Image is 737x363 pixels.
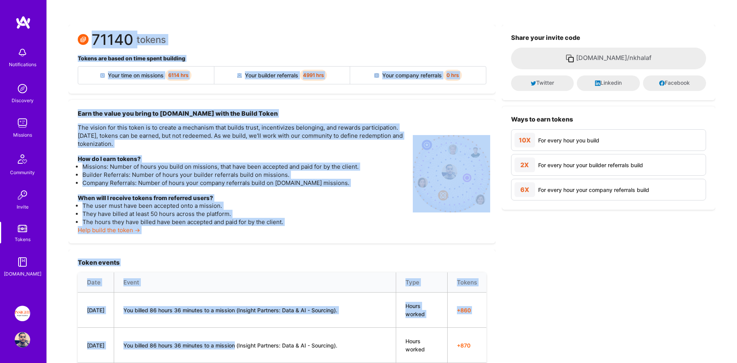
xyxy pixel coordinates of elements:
img: tokens [18,225,27,232]
span: tokens [137,36,166,44]
img: logo [15,15,31,29]
h3: Earn the value you bring to [DOMAIN_NAME] with the Build Token [78,109,407,118]
i: icon Copy [565,54,575,63]
div: 6X [515,182,535,197]
div: 10X [515,133,535,147]
span: 71140 [92,36,133,44]
th: Tokens [447,272,486,293]
li: Missions: Number of hours you build on missions, that have been accepted and paid for by the client. [82,163,407,171]
span: Hours worked [405,303,425,317]
button: Linkedin [577,75,640,91]
i: icon LinkedInDark [595,80,600,86]
button: [DOMAIN_NAME]/nkhalaf [511,48,706,69]
div: [DOMAIN_NAME] [4,270,41,278]
img: Insight Partners: Data & AI - Sourcing [15,306,30,321]
img: Token icon [78,34,89,45]
img: guide book [15,254,30,270]
div: Your builder referrals [214,67,351,84]
th: Event [114,272,396,293]
a: Insight Partners: Data & AI - Sourcing [13,306,32,321]
img: bell [15,45,30,60]
span: Hours worked [405,338,425,353]
div: Missions [13,131,32,139]
img: profile [442,164,457,180]
li: The user must have been accepted onto a mission. [82,202,407,210]
img: discovery [15,81,30,96]
div: Community [10,168,35,176]
span: 6114 hrs [165,70,192,81]
span: 4991 hrs [300,70,327,81]
div: Your time on missions [78,67,214,84]
div: Invite [17,203,29,211]
div: Your company referrals [350,67,486,84]
img: Invite [15,187,30,203]
img: invite [413,135,490,212]
th: Date [78,272,114,293]
i: icon Facebook [659,80,665,86]
div: For every hour your builder referrals build [538,161,643,169]
img: Builder icon [100,73,105,78]
img: Company referral icon [374,73,379,78]
div: Tokens [15,235,31,243]
button: Twitter [511,75,574,91]
a: User Avatar [13,332,32,348]
button: Facebook [643,75,706,91]
span: 0 hrs [443,70,462,81]
h4: How do I earn tokens? [78,156,407,163]
li: They have billed at least 50 hours across the platform. [82,210,407,218]
span: + 870 [457,341,477,349]
h3: Share your invite code [511,34,706,41]
th: Type [396,272,447,293]
td: You billed 86 hours 36 minutes to a mission (Insight Partners: Data & AI - Sourcing). [114,293,396,328]
div: Discovery [12,96,34,104]
img: Builder referral icon [237,73,242,78]
div: For every hour your company referrals build [538,186,649,194]
img: User Avatar [15,332,30,348]
h4: When will I receive tokens from referred users? [78,195,407,202]
h3: Ways to earn tokens [511,116,706,123]
i: icon Twitter [531,80,536,86]
div: For every hour you build [538,136,599,144]
img: teamwork [15,115,30,131]
li: Company Referrals: Number of hours your company referrals build on [DOMAIN_NAME] missions. [82,179,407,187]
li: The hours they have billed have been accepted and paid for by the client. [82,218,407,226]
h4: Tokens are based on time spent building [78,55,486,62]
span: + 860 [457,306,477,314]
div: Notifications [9,60,36,68]
a: Help build the token → [78,226,140,234]
li: Builder Referrals: Number of hours your builder referrals build on missions. [82,171,407,179]
td: You billed 86 hours 36 minutes to a mission (Insight Partners: Data & AI - Sourcing). [114,328,396,363]
img: Community [13,150,32,168]
td: [DATE] [78,328,114,363]
td: [DATE] [78,293,114,328]
p: The vision for this token is to create a mechanism that builds trust, incentivizes belonging, and... [78,123,407,148]
div: 2X [515,158,535,172]
h3: Token events [78,259,486,266]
